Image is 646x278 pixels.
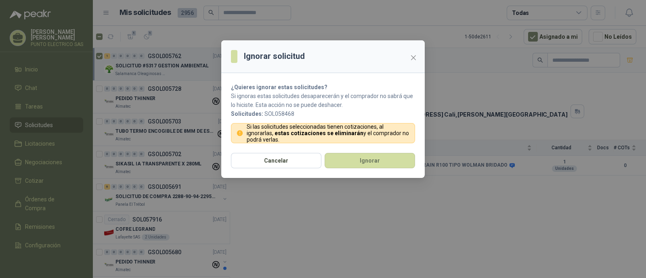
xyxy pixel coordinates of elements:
[231,109,415,118] p: SOL058468
[231,153,321,168] button: Cancelar
[247,123,410,143] p: Si las solicitudes seleccionadas tienen cotizaciones, al ignorarlas, y el comprador no podrá verlas.
[244,50,305,63] h3: Ignorar solicitud
[231,111,263,117] b: Solicitudes:
[407,51,420,64] button: Close
[275,130,363,136] strong: estas cotizaciones se eliminarán
[231,84,327,90] strong: ¿Quieres ignorar estas solicitudes?
[231,92,415,109] p: Si ignoras estas solicitudes desaparecerán y el comprador no sabrá que lo hiciste. Esta acción no...
[325,153,415,168] button: Ignorar
[410,54,417,61] span: close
